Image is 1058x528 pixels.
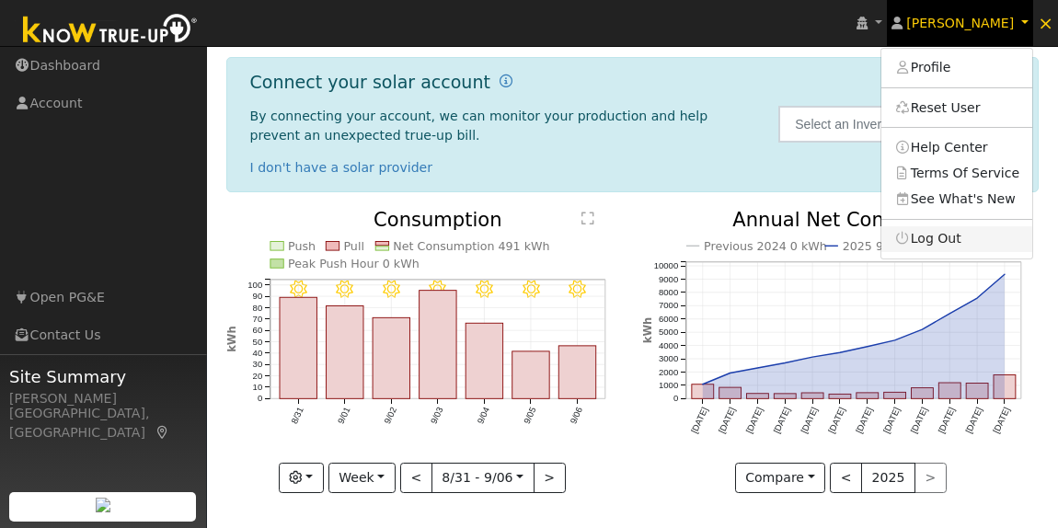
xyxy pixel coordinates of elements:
[252,291,262,301] text: 90
[881,134,1032,160] a: Help Center
[336,281,353,298] i: 9/01 - Clear
[250,109,708,143] span: By connecting your account, we can monitor your production and help prevent an unexpected true-up...
[280,297,316,398] rect: onclick=""
[224,327,237,353] text: kWh
[994,375,1016,399] rect: onclick=""
[659,274,678,284] text: 9000
[431,463,535,494] button: 8/31 - 9/06
[719,387,742,398] rect: onclick=""
[641,317,654,344] text: kWh
[843,239,1017,253] text: 2025 9,361 kWh [ +100.0% ]
[893,339,897,342] circle: onclick=""
[659,327,678,337] text: 5000
[289,406,305,426] text: 8/31
[522,406,538,426] text: 9/05
[906,16,1014,30] span: [PERSON_NAME]
[568,406,584,426] text: 9/06
[252,360,262,370] text: 30
[659,380,678,390] text: 1000
[775,394,797,398] rect: onclick=""
[288,239,316,253] text: Push
[801,393,823,398] rect: onclick=""
[778,106,1023,143] input: Select an Inverter
[328,463,396,494] button: Week
[288,257,420,270] text: Peak Push Hour 0 kWh
[155,425,171,440] a: Map
[829,395,851,399] rect: onclick=""
[1038,12,1053,34] span: ×
[659,367,678,377] text: 2000
[476,281,493,298] i: 9/04 - Clear
[771,406,792,435] text: [DATE]
[857,393,879,398] rect: onclick=""
[9,364,197,389] span: Site Summary
[534,463,566,494] button: >
[428,406,444,426] text: 9/03
[799,406,820,435] text: [DATE]
[673,394,678,404] text: 0
[250,72,490,93] h1: Connect your solar account
[884,393,906,399] rect: onclick=""
[581,211,594,225] text: 
[654,260,679,270] text: 10000
[909,406,930,435] text: [DATE]
[252,337,262,347] text: 50
[732,208,974,231] text: Annual Net Consumption
[967,384,989,399] rect: onclick=""
[96,498,110,512] img: retrieve
[252,382,262,392] text: 10
[400,463,432,494] button: <
[289,281,306,298] i: 8/31 - Clear
[756,366,760,370] circle: onclick=""
[659,287,678,297] text: 8000
[826,406,847,435] text: [DATE]
[252,325,262,335] text: 60
[881,95,1032,121] a: Reset User
[9,389,197,408] div: [PERSON_NAME]
[912,388,934,399] rect: onclick=""
[866,345,869,349] circle: onclick=""
[659,353,678,363] text: 3000
[558,346,595,398] rect: onclick=""
[252,314,262,324] text: 70
[692,385,714,399] rect: onclick=""
[735,463,826,494] button: Compare
[717,406,738,435] text: [DATE]
[689,406,710,435] text: [DATE]
[14,10,207,52] img: Know True-Up
[881,226,1032,252] a: Log Out
[854,406,875,435] text: [DATE]
[335,406,351,426] text: 9/01
[512,351,549,398] rect: onclick=""
[881,186,1032,212] a: See What's New
[881,55,1032,81] a: Profile
[393,239,549,253] text: Net Consumption 491 kWh
[382,406,398,426] text: 9/02
[252,348,262,358] text: 40
[659,340,678,350] text: 4000
[1003,272,1006,276] circle: onclick=""
[838,351,842,355] circle: onclick=""
[701,383,705,386] circle: onclick=""
[991,406,1012,435] text: [DATE]
[811,355,814,359] circle: onclick=""
[830,463,862,494] button: <
[659,314,678,324] text: 6000
[861,463,915,494] button: 2025
[949,312,952,316] circle: onclick=""
[976,296,980,300] circle: onclick=""
[258,394,262,404] text: 0
[250,160,433,175] a: I don't have a solar provider
[784,362,788,365] circle: onclick=""
[343,239,364,253] text: Pull
[963,406,984,435] text: [DATE]
[383,281,400,298] i: 9/02 - Clear
[373,318,409,399] rect: onclick=""
[744,406,765,435] text: [DATE]
[747,394,769,399] rect: onclick=""
[252,371,262,381] text: 20
[374,208,502,231] text: Consumption
[9,404,197,442] div: [GEOGRAPHIC_DATA], [GEOGRAPHIC_DATA]
[881,406,903,435] text: [DATE]
[326,306,362,399] rect: onclick=""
